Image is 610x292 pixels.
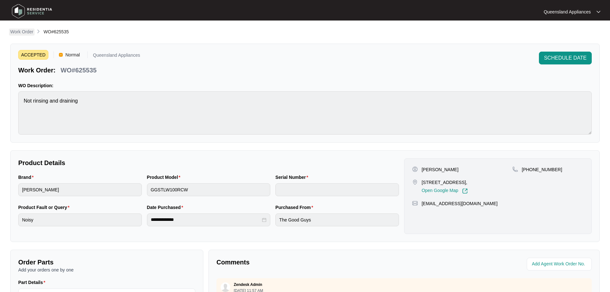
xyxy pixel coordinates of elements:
[18,267,195,273] p: Add your orders one by one
[147,183,271,196] input: Product Model
[532,260,588,268] input: Add Agent Work Order No.
[18,174,36,180] label: Brand
[18,279,48,286] label: Part Details
[275,183,399,196] input: Serial Number
[18,213,142,226] input: Product Fault or Query
[412,200,418,206] img: map-pin
[59,53,63,57] img: Vercel Logo
[18,82,592,89] p: WO Description:
[275,174,311,180] label: Serial Number
[18,258,195,267] p: Order Parts
[275,204,316,211] label: Purchased From
[18,91,592,135] textarea: Not rinsing and draining
[18,158,399,167] p: Product Details
[422,166,459,173] p: [PERSON_NAME]
[462,188,468,194] img: Link-External
[597,10,600,13] img: dropdown arrow
[412,166,418,172] img: user-pin
[522,166,562,173] p: [PHONE_NUMBER]
[234,282,262,287] p: Zendesk Admin
[9,29,35,36] a: Work Order
[544,54,587,62] span: SCHEDULE DATE
[422,200,498,207] p: [EMAIL_ADDRESS][DOMAIN_NAME]
[151,216,261,223] input: Date Purchased
[63,50,82,60] span: Normal
[422,179,468,186] p: [STREET_ADDRESS],
[147,174,183,180] label: Product Model
[221,282,230,292] img: user.svg
[18,183,142,196] input: Brand
[18,204,72,211] label: Product Fault or Query
[275,213,399,226] input: Purchased From
[18,66,55,75] p: Work Order:
[36,29,41,34] img: chevron-right
[10,29,33,35] p: Work Order
[10,2,54,21] img: residentia service logo
[412,179,418,185] img: map-pin
[544,9,591,15] p: Queensland Appliances
[18,50,48,60] span: ACCEPTED
[539,52,592,64] button: SCHEDULE DATE
[512,166,518,172] img: map-pin
[147,204,186,211] label: Date Purchased
[216,258,400,267] p: Comments
[44,29,69,34] span: WO#625535
[93,53,140,60] p: Queensland Appliances
[422,188,468,194] a: Open Google Map
[61,66,96,75] p: WO#625535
